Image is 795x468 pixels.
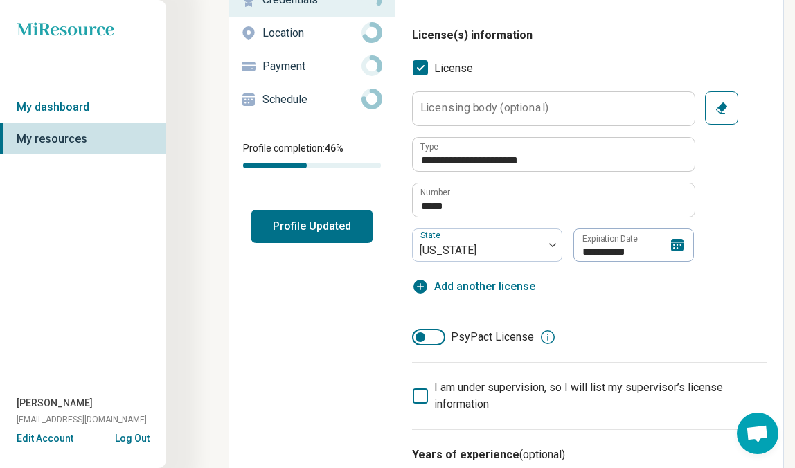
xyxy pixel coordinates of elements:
p: Location [262,25,361,42]
label: State [420,231,443,241]
a: Payment [229,50,395,83]
button: Profile Updated [251,210,373,243]
p: Payment [262,58,361,75]
h3: License(s) information [412,27,767,44]
label: PsyPact License [412,329,534,345]
h3: Years of experience [412,447,767,463]
a: Schedule [229,83,395,116]
div: Profile completion [243,163,381,168]
a: Location [229,17,395,50]
div: Open chat [737,413,778,454]
p: Schedule [262,91,361,108]
span: [PERSON_NAME] [17,396,93,411]
span: Add another license [434,278,535,295]
input: credential.licenses.0.name [413,138,695,171]
button: Log Out [115,431,150,442]
span: [EMAIL_ADDRESS][DOMAIN_NAME] [17,413,147,426]
span: 46 % [325,143,343,154]
label: Licensing body (optional) [420,102,548,114]
span: (optional) [519,448,565,461]
div: Profile completion: [229,133,395,177]
button: Edit Account [17,431,73,446]
label: Type [420,143,438,151]
span: I am under supervision, so I will list my supervisor’s license information [434,381,723,411]
label: Number [420,188,450,197]
span: License [434,60,473,77]
button: Add another license [412,278,535,295]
